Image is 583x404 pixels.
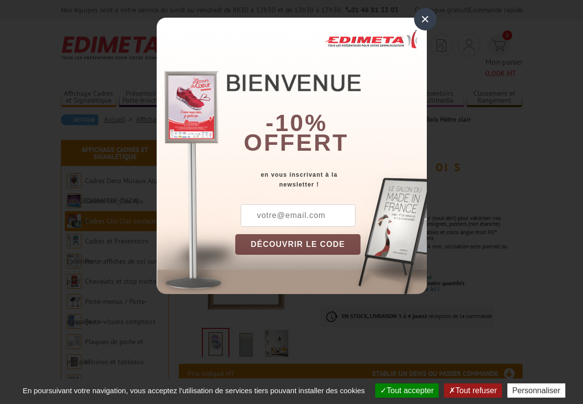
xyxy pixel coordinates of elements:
span: En poursuivant votre navigation, vous acceptez l'utilisation de services tiers pouvant installer ... [18,386,370,395]
b: -10% [266,110,328,136]
font: offert [244,130,349,156]
button: Tout refuser [444,383,501,398]
div: × [414,8,437,30]
input: votre@email.com [241,204,356,227]
button: Personnaliser (fenêtre modale) [507,383,565,398]
div: en vous inscrivant à la newsletter ! [235,170,427,189]
button: Tout accepter [375,383,439,398]
button: DÉCOUVRIR LE CODE [235,234,361,255]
